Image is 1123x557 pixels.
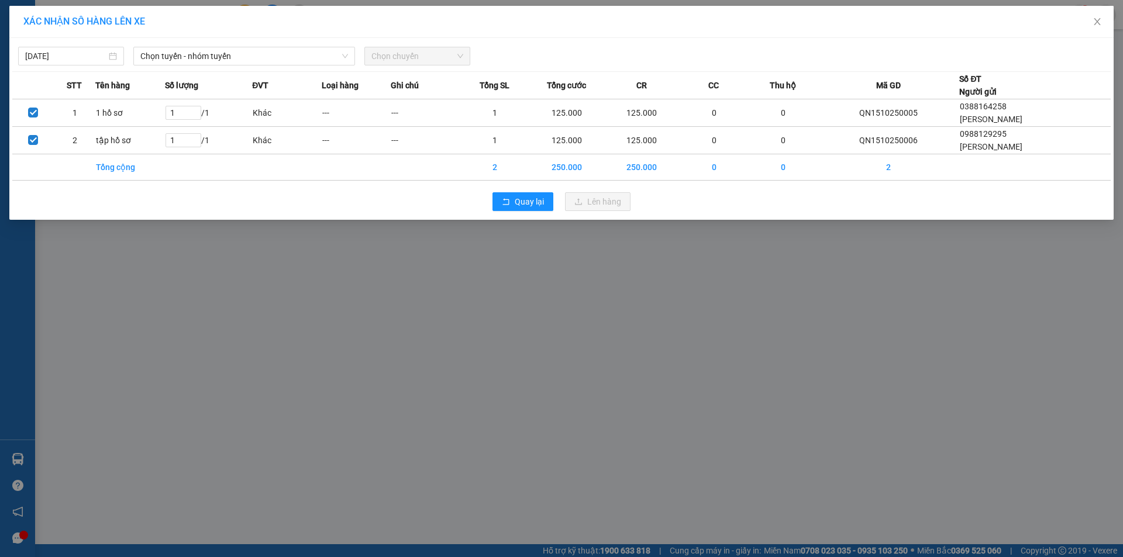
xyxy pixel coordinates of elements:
[960,129,1007,139] span: 0988129295
[749,127,818,154] td: 0
[95,79,130,92] span: Tên hàng
[54,127,95,154] td: 2
[252,79,268,92] span: ĐVT
[1081,6,1114,39] button: Close
[960,115,1022,124] span: [PERSON_NAME]
[95,127,165,154] td: tập hồ sơ
[252,99,322,127] td: Khác
[749,99,818,127] td: 0
[165,127,252,154] td: / 1
[460,154,530,181] td: 2
[960,142,1022,151] span: [PERSON_NAME]
[604,127,679,154] td: 125.000
[529,99,604,127] td: 125.000
[529,127,604,154] td: 125.000
[679,154,749,181] td: 0
[140,47,348,65] span: Chọn tuyến - nhóm tuyến
[460,99,530,127] td: 1
[23,16,145,27] span: XÁC NHẬN SỐ HÀNG LÊN XE
[252,127,322,154] td: Khác
[95,99,165,127] td: 1 hồ sơ
[547,79,586,92] span: Tổng cước
[636,79,647,92] span: CR
[770,79,796,92] span: Thu hộ
[960,102,1007,111] span: 0388164258
[322,99,391,127] td: ---
[818,127,960,154] td: QN1510250006
[322,127,391,154] td: ---
[480,79,509,92] span: Tổng SL
[322,79,359,92] span: Loại hàng
[818,154,960,181] td: 2
[1093,17,1102,26] span: close
[515,195,544,208] span: Quay lại
[342,53,349,60] span: down
[165,79,198,92] span: Số lượng
[604,99,679,127] td: 125.000
[679,99,749,127] td: 0
[460,127,530,154] td: 1
[25,50,106,63] input: 15/10/2025
[95,154,165,181] td: Tổng cộng
[492,192,553,211] button: rollbackQuay lại
[165,99,252,127] td: / 1
[391,127,460,154] td: ---
[959,72,997,98] div: Số ĐT Người gửi
[818,99,960,127] td: QN1510250005
[565,192,631,211] button: uploadLên hàng
[604,154,679,181] td: 250.000
[371,47,463,65] span: Chọn chuyến
[529,154,604,181] td: 250.000
[679,127,749,154] td: 0
[502,198,510,207] span: rollback
[67,79,82,92] span: STT
[54,99,95,127] td: 1
[391,79,419,92] span: Ghi chú
[391,99,460,127] td: ---
[708,79,719,92] span: CC
[749,154,818,181] td: 0
[876,79,901,92] span: Mã GD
